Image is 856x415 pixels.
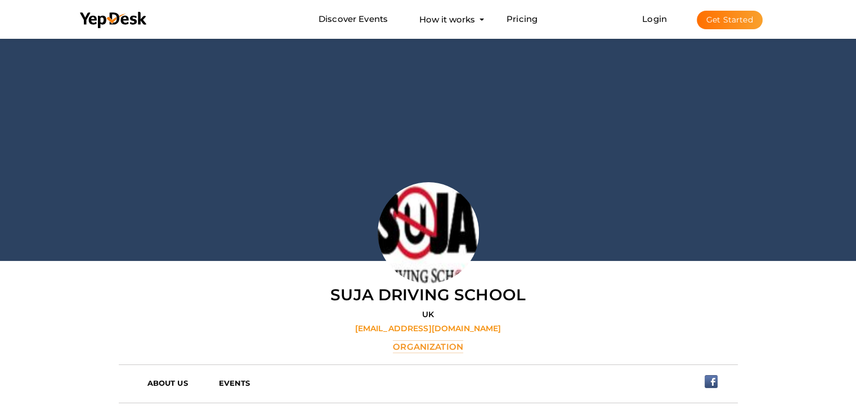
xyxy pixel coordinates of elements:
[642,13,667,24] a: Login
[416,9,478,30] button: How it works
[139,375,210,391] a: ABOUT US
[210,375,273,391] a: EVENTS
[147,378,188,387] b: ABOUT US
[355,323,501,334] label: [EMAIL_ADDRESS][DOMAIN_NAME]
[697,11,763,29] button: Get Started
[330,283,526,306] label: Suja Driving School
[393,340,463,353] label: Organization
[319,9,388,30] a: Discover Events
[507,9,537,30] a: Pricing
[219,378,250,387] b: EVENTS
[378,182,479,283] img: M7XOAFI2_normal.png
[705,375,718,388] img: facebook.png
[422,309,434,320] label: UK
